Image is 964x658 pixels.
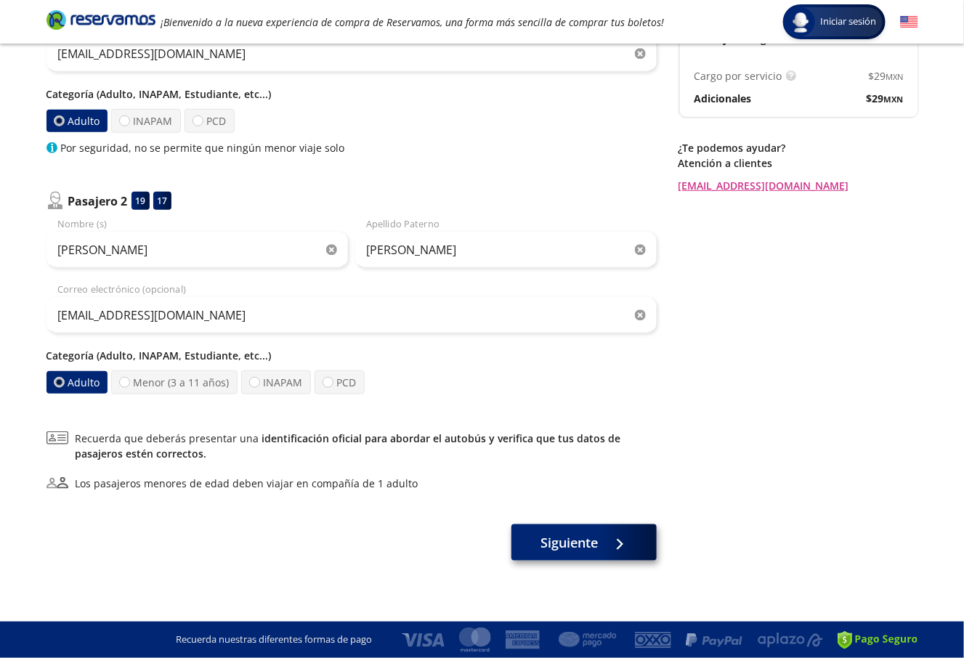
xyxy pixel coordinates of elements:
p: Categoría (Adulto, INAPAM, Estudiante, etc...) [46,348,657,363]
a: identificación oficial para abordar el autobús y verifica que tus datos de pasajeros estén correc... [76,431,621,460]
span: Recuerda que deberás presentar una [76,431,657,461]
i: Brand Logo [46,9,155,31]
p: ¿Te podemos ayudar? [679,140,918,155]
p: Cargo por servicio [694,68,782,84]
span: Siguiente [540,533,598,553]
p: Recuerda nuestras diferentes formas de pago [177,633,373,647]
p: Adicionales [694,91,752,106]
input: Correo electrónico [46,36,657,72]
label: Adulto [46,110,107,132]
p: Categoría (Adulto, INAPAM, Estudiante, etc...) [46,86,657,102]
div: 19 [131,192,150,210]
p: Por seguridad, no se permite que ningún menor viaje solo [61,140,345,155]
span: Iniciar sesión [815,15,883,29]
em: ¡Bienvenido a la nueva experiencia de compra de Reservamos, una forma más sencilla de comprar tus... [161,15,665,29]
p: Pasajero 2 [68,192,128,210]
span: $ 29 [867,91,904,106]
label: PCD [185,109,235,133]
label: Adulto [46,371,107,394]
small: MXN [886,71,904,82]
button: English [900,13,918,31]
label: Menor (3 a 11 años) [111,370,238,394]
p: Atención a clientes [679,155,918,171]
a: Brand Logo [46,9,155,35]
a: [EMAIL_ADDRESS][DOMAIN_NAME] [679,178,918,193]
input: Nombre (s) [46,232,348,268]
div: 17 [153,192,171,210]
button: Siguiente [511,524,657,561]
span: $ 29 [869,68,904,84]
small: MXN [884,94,904,105]
input: Correo electrónico (opcional) [46,297,657,333]
label: INAPAM [241,370,311,394]
input: Apellido Paterno [355,232,657,268]
div: Los pasajeros menores de edad deben viajar en compañía de 1 adulto [76,476,418,491]
label: PCD [315,370,365,394]
label: INAPAM [111,109,181,133]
